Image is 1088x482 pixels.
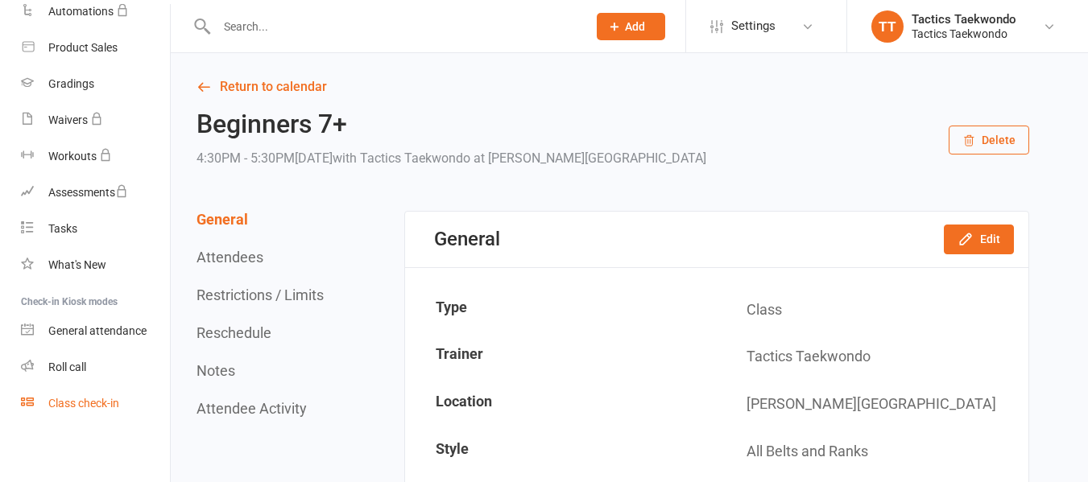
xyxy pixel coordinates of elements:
[474,150,706,166] span: at [PERSON_NAME][GEOGRAPHIC_DATA]
[21,313,170,349] a: General attendance kiosk mode
[407,287,716,333] td: Type
[48,77,94,90] div: Gradings
[912,12,1016,27] div: Tactics Taekwondo
[718,429,1027,475] td: All Belts and Ranks
[21,175,170,211] a: Assessments
[197,249,263,266] button: Attendees
[949,126,1029,154] button: Delete
[48,186,128,199] div: Assessments
[21,211,170,247] a: Tasks
[48,41,118,54] div: Product Sales
[625,20,645,33] span: Add
[718,287,1027,333] td: Class
[197,110,706,138] h2: Beginners 7+
[434,228,500,250] div: General
[912,27,1016,41] div: Tactics Taekwondo
[407,429,716,475] td: Style
[21,247,170,283] a: What's New
[597,13,665,40] button: Add
[48,150,97,163] div: Workouts
[21,138,170,175] a: Workouts
[718,381,1027,427] td: [PERSON_NAME][GEOGRAPHIC_DATA]
[212,15,576,38] input: Search...
[944,225,1014,253] button: Edit
[48,397,119,410] div: Class check-in
[197,286,324,303] button: Restrictions / Limits
[48,258,106,271] div: What's New
[407,381,716,427] td: Location
[197,324,271,341] button: Reschedule
[48,222,77,235] div: Tasks
[48,324,147,337] div: General attendance
[21,30,170,66] a: Product Sales
[731,8,776,44] span: Settings
[197,211,248,228] button: General
[21,66,170,102] a: Gradings
[197,362,235,379] button: Notes
[21,385,170,422] a: Class kiosk mode
[48,5,114,18] div: Automations
[21,102,170,138] a: Waivers
[21,349,170,385] a: Roll call
[197,76,1029,98] a: Return to calendar
[48,360,86,373] div: Roll call
[407,334,716,380] td: Trainer
[871,10,904,43] div: TT
[48,113,88,126] div: Waivers
[197,147,706,170] div: 4:30PM - 5:30PM[DATE]
[197,400,307,417] button: Attendee Activity
[333,150,470,166] span: with Tactics Taekwondo
[718,334,1027,380] td: Tactics Taekwondo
